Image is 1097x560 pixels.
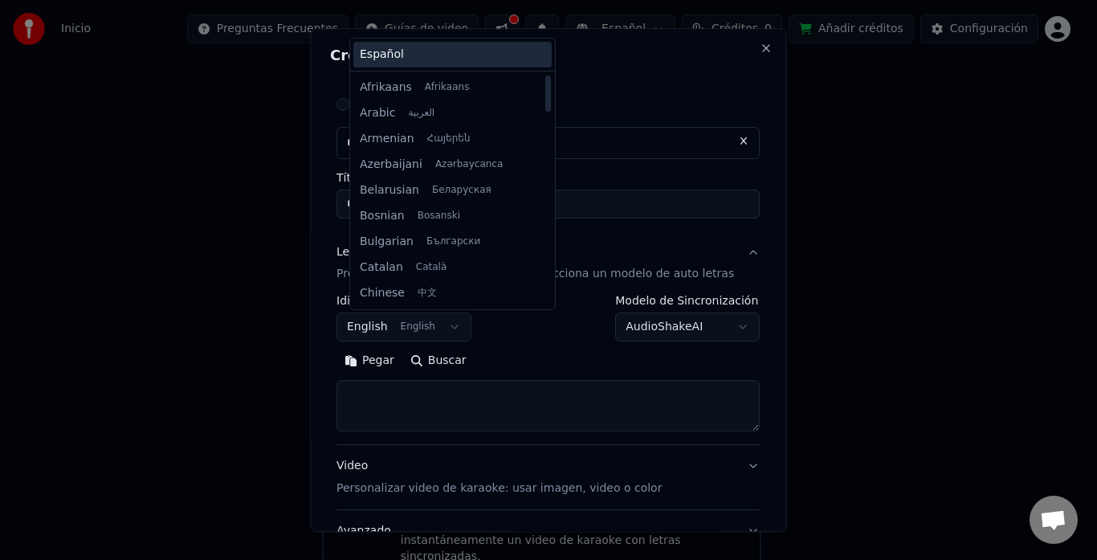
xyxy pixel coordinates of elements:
[425,81,470,94] span: Afrikaans
[360,260,403,276] span: Catalan
[360,234,414,250] span: Bulgarian
[360,105,395,121] span: Arabic
[416,261,447,274] span: Català
[360,80,412,96] span: Afrikaans
[360,208,405,224] span: Bosnian
[432,184,491,197] span: Беларуская
[418,287,437,300] span: 中文
[427,133,471,145] span: Հայերեն
[408,107,434,120] span: العربية
[418,210,460,223] span: Bosanski
[360,285,405,301] span: Chinese
[360,47,404,63] span: Español
[360,182,419,198] span: Belarusian
[360,157,422,173] span: Azerbaijani
[426,235,480,248] span: Български
[360,131,414,147] span: Armenian
[435,158,503,171] span: Azərbaycanca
